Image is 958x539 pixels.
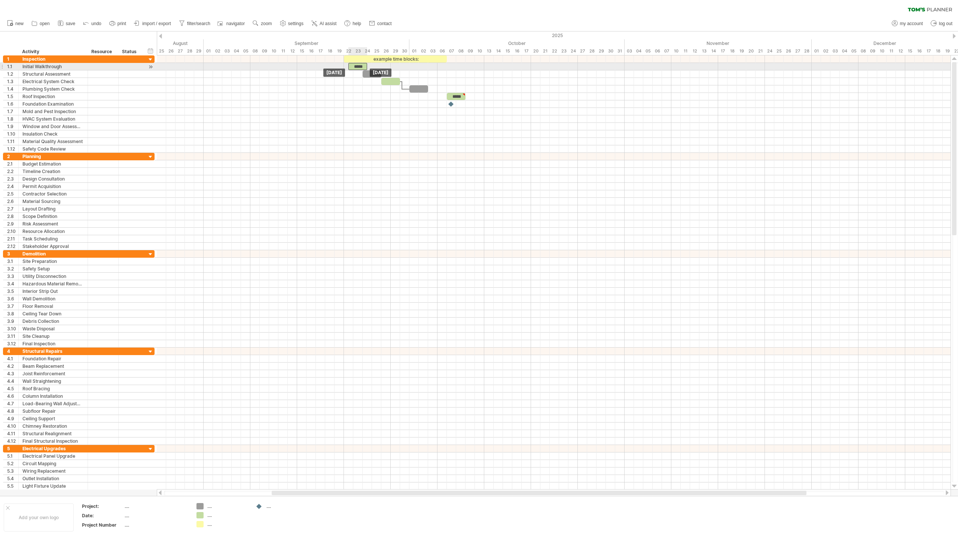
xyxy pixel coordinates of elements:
[22,175,84,182] div: Design Consultation
[22,437,84,445] div: Final Structural Inspection
[194,47,204,55] div: Friday, 29 August 2025
[22,393,84,400] div: Column Installation
[176,47,185,55] div: Wednesday, 27 August 2025
[222,47,232,55] div: Wednesday, 3 September 2025
[7,475,18,482] div: 5.4
[690,47,699,55] div: Wednesday, 12 November 2025
[7,400,18,407] div: 4.7
[849,47,858,55] div: Friday, 5 December 2025
[22,340,84,347] div: Final Inspection
[7,145,18,152] div: 1.12
[7,280,18,287] div: 3.4
[22,385,84,392] div: Roof Bracing
[142,21,171,26] span: import / export
[316,47,325,55] div: Wednesday, 17 September 2025
[466,47,475,55] div: Thursday, 9 October 2025
[22,160,84,167] div: Budget Estimation
[7,190,18,197] div: 2.5
[22,100,84,108] div: Foundation Examination
[266,503,307,509] div: ....
[933,47,943,55] div: Thursday, 18 December 2025
[821,47,830,55] div: Tuesday, 2 December 2025
[494,47,503,55] div: Tuesday, 14 October 2025
[22,78,84,85] div: Electrical System Check
[7,273,18,280] div: 3.3
[56,19,77,28] a: save
[531,47,540,55] div: Monday, 20 October 2025
[7,318,18,325] div: 3.9
[7,393,18,400] div: 4.6
[7,93,18,100] div: 1.5
[22,235,84,242] div: Task Scheduling
[216,19,247,28] a: navigator
[22,93,84,100] div: Roof Inspection
[643,47,653,55] div: Wednesday, 5 November 2025
[22,250,84,257] div: Demolition
[22,363,84,370] div: Beam Replacement
[428,47,437,55] div: Friday, 3 October 2025
[22,183,84,190] div: Permit Acquisition
[251,19,274,28] a: zoom
[125,503,187,509] div: ....
[7,220,18,227] div: 2.9
[66,21,75,26] span: save
[7,378,18,385] div: 4.4
[325,47,335,55] div: Thursday, 18 September 2025
[746,47,756,55] div: Thursday, 20 November 2025
[419,47,428,55] div: Thursday, 2 October 2025
[409,47,419,55] div: Wednesday, 1 October 2025
[7,70,18,78] div: 1.2
[250,47,260,55] div: Monday, 8 September 2025
[370,69,391,77] div: [DATE]
[22,370,84,377] div: Joist Reinforcement
[297,47,306,55] div: Monday, 15 September 2025
[320,21,336,26] span: AI assist
[7,452,18,460] div: 5.1
[22,475,84,482] div: Outlet Installation
[22,228,84,235] div: Resource Allocation
[568,47,578,55] div: Friday, 24 October 2025
[22,348,84,355] div: Structural Repairs
[578,47,587,55] div: Monday, 27 October 2025
[774,47,784,55] div: Tuesday, 25 November 2025
[456,47,466,55] div: Wednesday, 8 October 2025
[737,47,746,55] div: Wednesday, 19 November 2025
[662,47,671,55] div: Friday, 7 November 2025
[718,47,727,55] div: Monday, 17 November 2025
[550,47,559,55] div: Wednesday, 22 October 2025
[22,445,84,452] div: Electrical Upgrades
[22,325,84,332] div: Waste Disposal
[22,333,84,340] div: Site Cleanup
[671,47,681,55] div: Monday, 10 November 2025
[784,47,793,55] div: Wednesday, 26 November 2025
[7,430,18,437] div: 4.11
[288,47,297,55] div: Friday, 12 September 2025
[204,39,409,47] div: September 2025
[344,47,353,55] div: Monday, 22 September 2025
[858,47,868,55] div: Monday, 8 December 2025
[22,220,84,227] div: Risk Assessment
[22,430,84,437] div: Structural Realignment
[7,123,18,130] div: 1.9
[7,303,18,310] div: 3.7
[7,63,18,70] div: 1.1
[625,47,634,55] div: Monday, 3 November 2025
[22,63,84,70] div: Initial Walkthrough
[7,363,18,370] div: 4.2
[288,21,303,26] span: settings
[132,19,173,28] a: import / export
[353,47,363,55] div: Tuesday, 23 September 2025
[22,303,84,310] div: Floor Removal
[512,47,522,55] div: Thursday, 16 October 2025
[22,378,84,385] div: Wall Straightening
[522,47,531,55] div: Friday, 17 October 2025
[7,467,18,475] div: 5.3
[82,522,123,528] div: Project Number
[22,198,84,205] div: Material Sourcing
[213,47,222,55] div: Tuesday, 2 September 2025
[900,21,923,26] span: my account
[22,153,84,160] div: Planning
[22,423,84,430] div: Chimney Restoration
[7,348,18,355] div: 4
[22,400,84,407] div: Load-Bearing Wall Adjustment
